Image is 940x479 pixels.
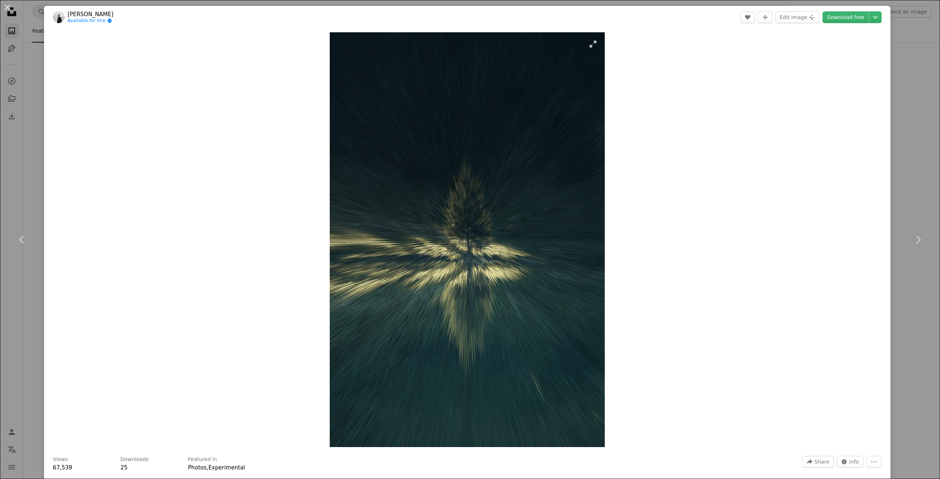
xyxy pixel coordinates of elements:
[869,11,882,23] button: Choose download size
[758,11,773,23] button: Add to Collection
[188,456,217,463] h3: Featured in
[53,456,68,463] h3: Views
[822,11,869,23] a: Download free
[896,204,940,275] a: Next
[120,456,149,463] h3: Downloads
[802,456,834,468] button: Share this image
[330,32,605,447] button: Zoom in on this image
[207,464,209,471] span: ,
[68,11,113,18] a: [PERSON_NAME]
[53,464,72,471] span: 67,539
[837,456,864,468] button: Stats about this image
[188,464,207,471] a: Photos
[866,456,882,468] button: More Actions
[208,464,245,471] a: Experimental
[68,18,113,24] a: Available for hire
[775,11,820,23] button: Edit image
[53,11,65,23] img: Go to Pascal Debrunner's profile
[849,456,859,467] span: Info
[814,456,829,467] span: Share
[120,464,127,471] span: 25
[330,32,605,447] img: Single tree in a field with light rays.
[740,11,755,23] button: Like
